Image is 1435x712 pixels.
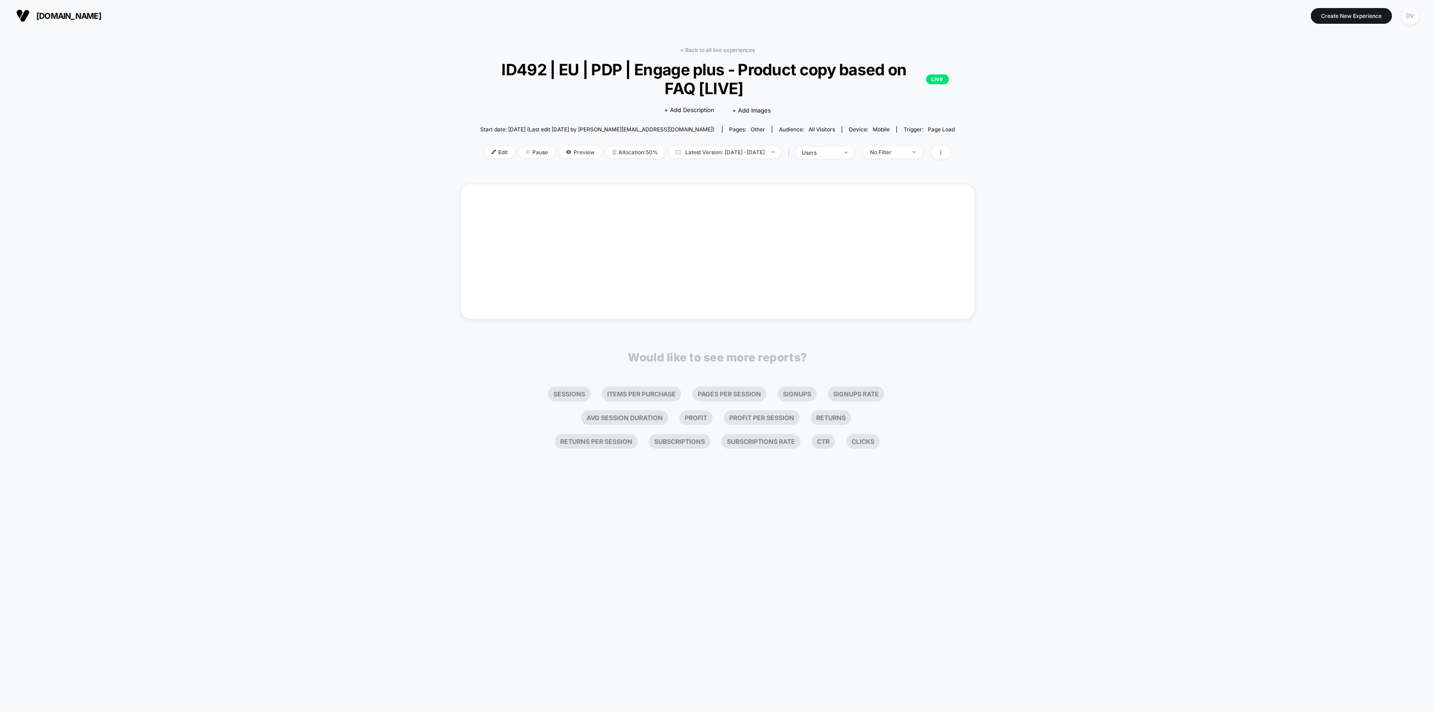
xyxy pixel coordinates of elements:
div: DV [1401,7,1419,25]
img: end [844,152,848,153]
li: Profit [679,410,713,425]
li: Returns [811,410,851,425]
img: rebalance [613,150,616,155]
span: [DOMAIN_NAME] [36,11,101,21]
span: Start date: [DATE] (Last edit [DATE] by [PERSON_NAME][EMAIL_ADDRESS][DOMAIN_NAME]) [480,126,714,133]
span: Pause [519,146,555,158]
li: Returns Per Session [555,434,638,449]
li: Pages Per Session [692,386,766,401]
div: Audience: [779,126,835,133]
span: mobile [873,126,890,133]
span: Latest Version: [DATE] - [DATE] [669,146,781,158]
span: Preview [559,146,601,158]
li: Avg Session Duration [581,410,668,425]
img: end [526,150,530,154]
div: Trigger: [904,126,955,133]
span: Device: [842,126,896,133]
button: Create New Experience [1311,8,1392,24]
div: Pages: [729,126,765,133]
button: [DOMAIN_NAME] [13,9,104,23]
span: | [786,146,795,159]
img: end [913,151,916,153]
span: + Add Description [664,106,714,115]
span: Page Load [928,126,955,133]
div: No Filter [870,149,906,156]
li: Clicks [846,434,880,449]
img: Visually logo [16,9,30,22]
img: end [771,151,774,153]
li: Subscriptions Rate [722,434,800,449]
p: LIVE [926,74,948,84]
span: other [751,126,765,133]
li: Profit Per Session [724,410,800,425]
li: Items Per Purchase [602,386,681,401]
span: ID492 | EU | PDP | Engage plus - Product copy based on FAQ [LIVE] [486,60,948,98]
a: < Back to all live experiences [680,47,755,53]
span: All Visitors [809,126,835,133]
img: calendar [676,150,681,154]
img: edit [491,150,496,154]
li: Subscriptions [649,434,710,449]
li: Sessions [548,386,591,401]
li: Signups [778,386,817,401]
span: Allocation: 50% [606,146,665,158]
span: Edit [485,146,514,158]
li: Signups Rate [828,386,884,401]
span: + Add Images [732,107,771,114]
div: users [802,149,838,156]
button: DV [1399,7,1422,25]
p: Would like to see more reports? [628,351,807,364]
li: Ctr [812,434,835,449]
